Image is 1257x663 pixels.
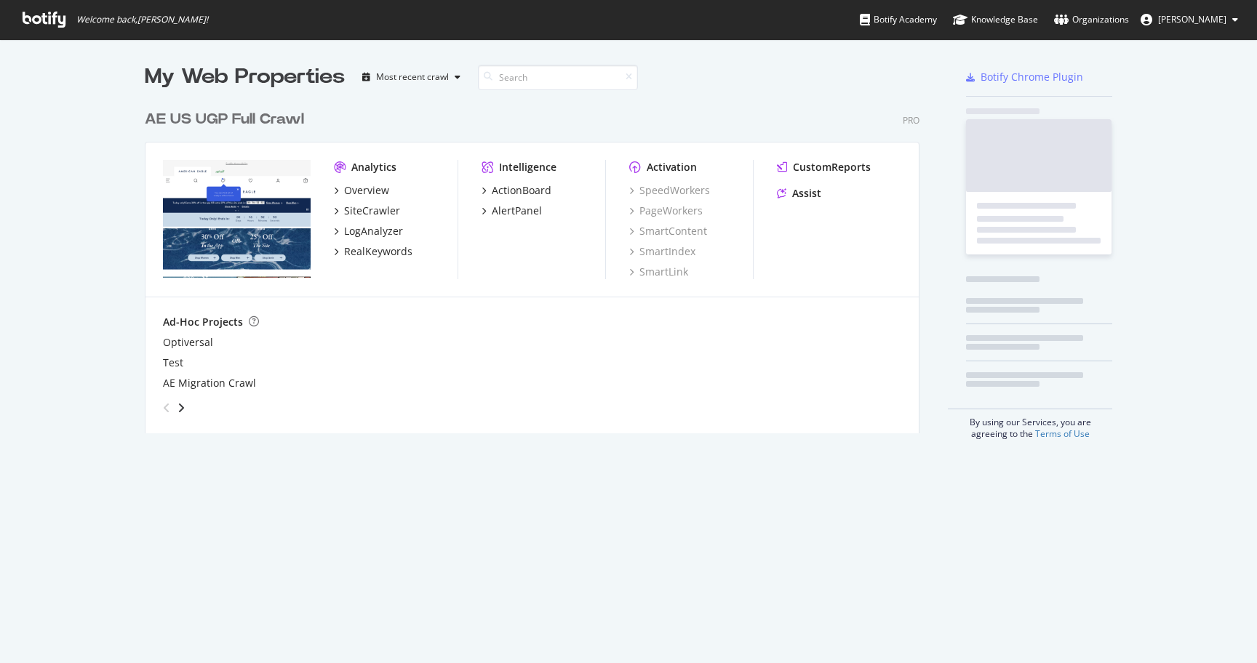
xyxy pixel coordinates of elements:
[482,183,551,198] a: ActionBoard
[1054,12,1129,27] div: Organizations
[163,376,256,390] a: AE Migration Crawl
[966,70,1083,84] a: Botify Chrome Plugin
[351,160,396,174] div: Analytics
[903,114,919,126] div: Pro
[344,224,403,238] div: LogAnalyzer
[792,186,821,201] div: Assist
[981,70,1083,84] div: Botify Chrome Plugin
[860,12,937,27] div: Botify Academy
[492,183,551,198] div: ActionBoard
[344,204,400,218] div: SiteCrawler
[1129,8,1250,31] button: [PERSON_NAME]
[629,265,688,279] a: SmartLink
[344,183,389,198] div: Overview
[629,224,707,238] a: SmartContent
[376,73,449,81] div: Most recent crawl
[163,355,183,370] a: Test
[629,183,710,198] a: SpeedWorkers
[334,183,389,198] a: Overview
[145,109,304,130] div: AE US UGP Full Crawl
[647,160,697,174] div: Activation
[334,244,412,259] a: RealKeywords
[777,160,871,174] a: CustomReports
[344,244,412,259] div: RealKeywords
[145,63,345,92] div: My Web Properties
[629,244,695,259] a: SmartIndex
[1035,427,1090,440] a: Terms of Use
[145,109,310,130] a: AE US UGP Full Crawl
[356,65,466,89] button: Most recent crawl
[76,14,208,25] span: Welcome back, [PERSON_NAME] !
[629,204,703,218] a: PageWorkers
[157,396,176,419] div: angle-left
[163,160,311,278] img: www.ae.com
[334,204,400,218] a: SiteCrawler
[499,160,556,174] div: Intelligence
[793,160,871,174] div: CustomReports
[492,204,542,218] div: AlertPanel
[482,204,542,218] a: AlertPanel
[777,186,821,201] a: Assist
[334,224,403,238] a: LogAnalyzer
[145,92,931,433] div: grid
[1158,13,1226,25] span: Melanie Vadney
[163,335,213,350] a: Optiversal
[953,12,1038,27] div: Knowledge Base
[163,315,243,329] div: Ad-Hoc Projects
[478,65,638,90] input: Search
[948,409,1112,440] div: By using our Services, you are agreeing to the
[176,401,186,415] div: angle-right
